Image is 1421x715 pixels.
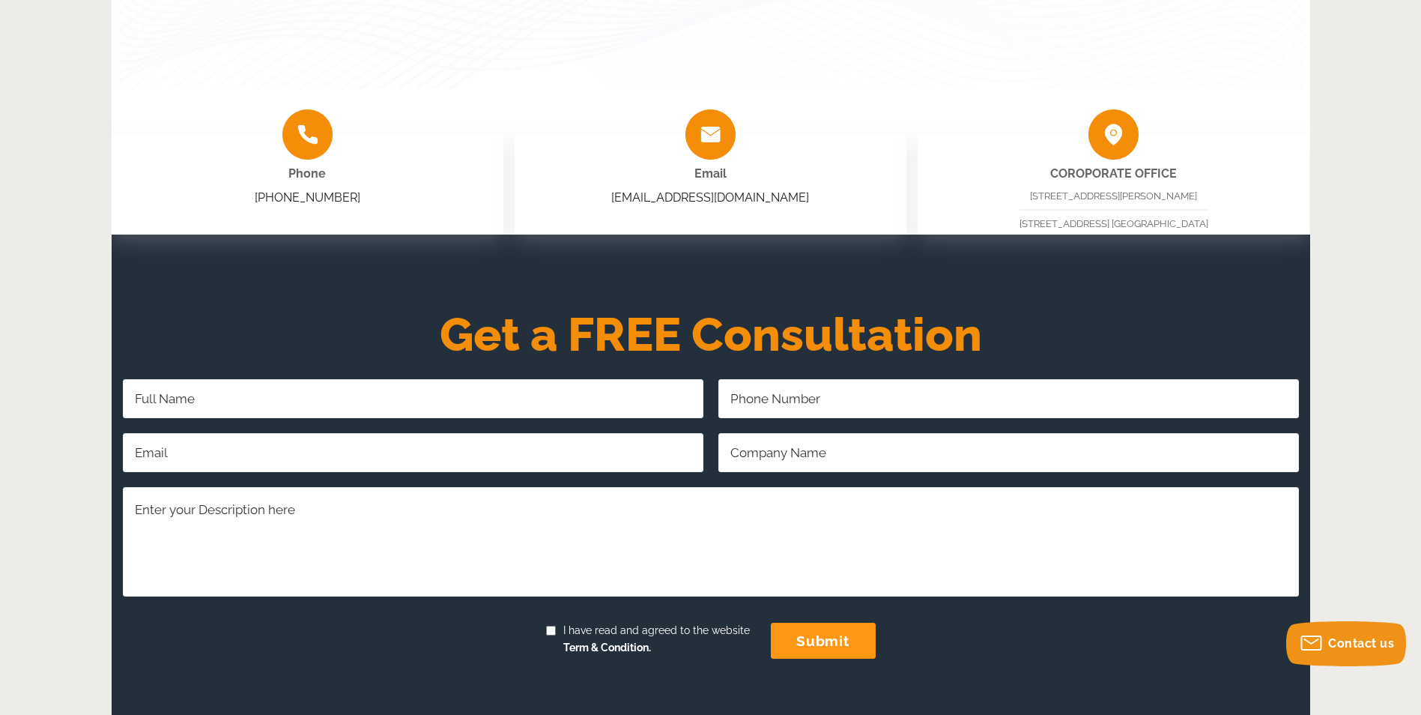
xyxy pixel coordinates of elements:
span: Contact us [1328,636,1394,651]
a: [EMAIL_ADDRESS][DOMAIN_NAME] [611,190,809,205]
img: group-2009.png [282,109,333,160]
img: group-2010.png [1088,109,1139,160]
span: [STREET_ADDRESS][PERSON_NAME] [1030,190,1197,202]
span: Email [694,166,727,181]
span: Phone [288,166,326,181]
span: [STREET_ADDRESS] [GEOGRAPHIC_DATA] [1019,218,1208,229]
input: I have read and agreed to the websiteTerm & Condition. [546,626,556,636]
span: I have read and agreed to the website [556,622,750,657]
iframe: reCAPTCHA [123,612,351,670]
a: [PHONE_NUMBER] [255,190,360,205]
button: Contact us [1286,621,1406,666]
strong: COROPORATE OFFICE [1050,166,1177,181]
h2: Get a FREE Consultation [112,317,1310,353]
img: group-2008.png [685,109,736,160]
input: submit [771,623,876,659]
strong: Term & Condition. [563,642,651,654]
